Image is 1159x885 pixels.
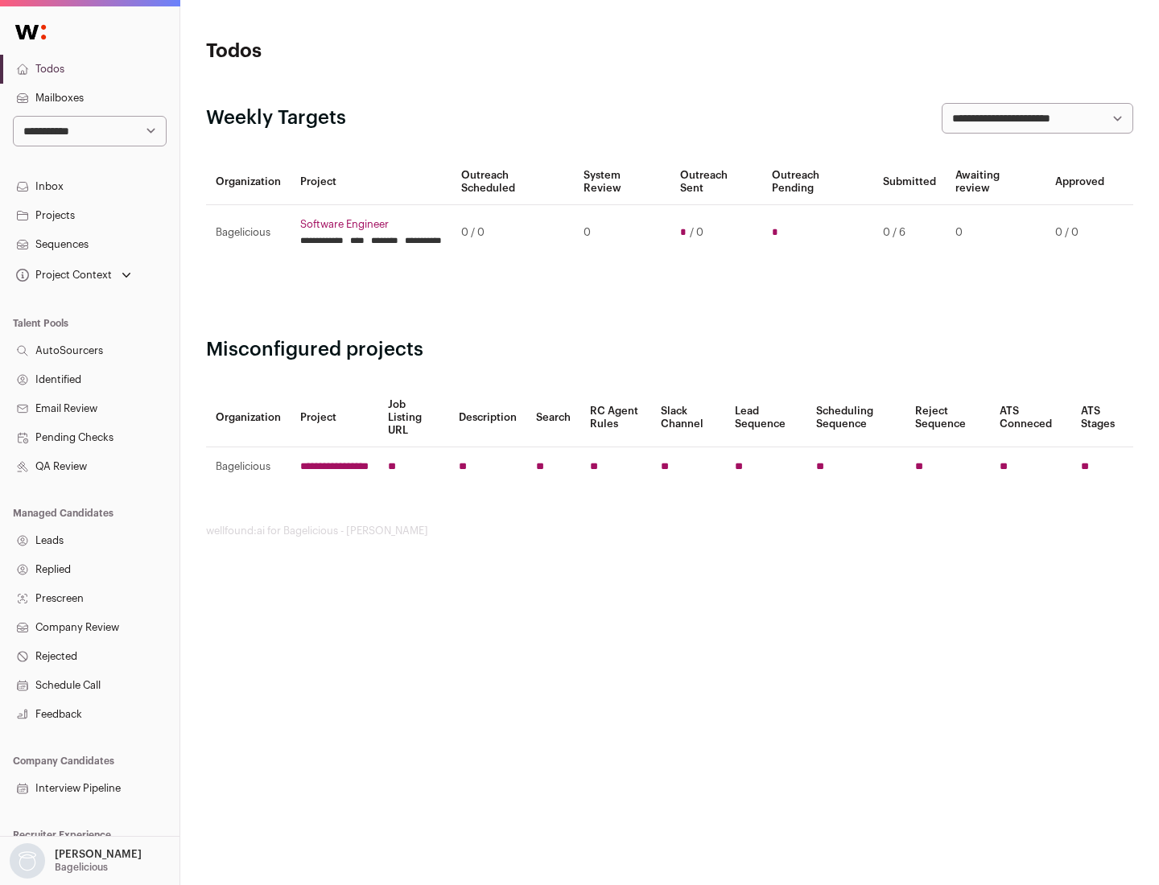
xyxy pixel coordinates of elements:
[206,205,291,261] td: Bagelicious
[452,205,574,261] td: 0 / 0
[10,843,45,879] img: nopic.png
[580,389,650,447] th: RC Agent Rules
[300,218,442,231] a: Software Engineer
[206,337,1133,363] h2: Misconfigured projects
[574,159,670,205] th: System Review
[873,205,946,261] td: 0 / 6
[378,389,449,447] th: Job Listing URL
[1046,159,1114,205] th: Approved
[13,269,112,282] div: Project Context
[206,159,291,205] th: Organization
[670,159,763,205] th: Outreach Sent
[13,264,134,286] button: Open dropdown
[762,159,872,205] th: Outreach Pending
[206,389,291,447] th: Organization
[6,16,55,48] img: Wellfound
[1046,205,1114,261] td: 0 / 0
[291,159,452,205] th: Project
[905,389,991,447] th: Reject Sequence
[946,159,1046,205] th: Awaiting review
[725,389,806,447] th: Lead Sequence
[990,389,1070,447] th: ATS Conneced
[1071,389,1133,447] th: ATS Stages
[873,159,946,205] th: Submitted
[291,389,378,447] th: Project
[806,389,905,447] th: Scheduling Sequence
[6,843,145,879] button: Open dropdown
[206,39,515,64] h1: Todos
[946,205,1046,261] td: 0
[574,205,670,261] td: 0
[452,159,574,205] th: Outreach Scheduled
[55,861,108,874] p: Bagelicious
[449,389,526,447] th: Description
[206,525,1133,537] footer: wellfound:ai for Bagelicious - [PERSON_NAME]
[651,389,725,447] th: Slack Channel
[206,447,291,487] td: Bagelicious
[690,226,703,239] span: / 0
[55,848,142,861] p: [PERSON_NAME]
[206,105,346,131] h2: Weekly Targets
[526,389,580,447] th: Search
